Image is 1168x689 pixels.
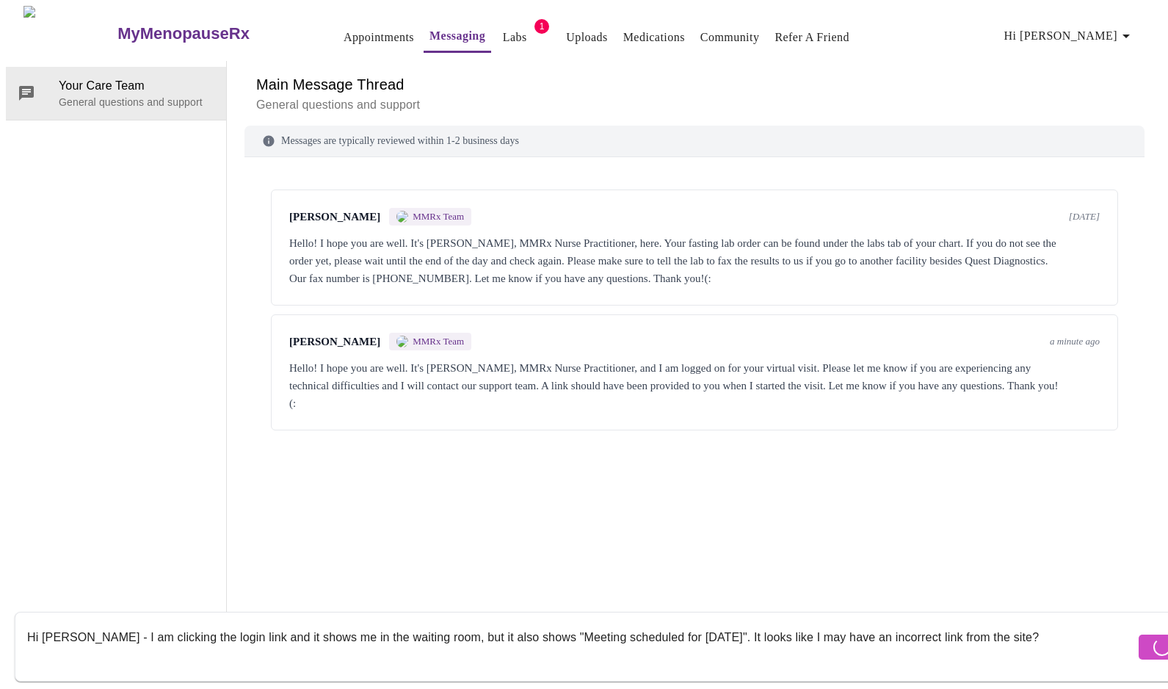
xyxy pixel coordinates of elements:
[59,77,214,95] span: Your Care Team
[23,6,116,61] img: MyMenopauseRx Logo
[503,27,527,48] a: Labs
[289,336,380,348] span: [PERSON_NAME]
[413,211,464,223] span: MMRx Team
[117,24,250,43] h3: MyMenopauseRx
[491,23,538,52] button: Labs
[775,27,849,48] a: Refer a Friend
[769,23,855,52] button: Refer a Friend
[1050,336,1100,347] span: a minute ago
[244,126,1145,157] div: Messages are typically reviewed within 1-2 business days
[413,336,464,347] span: MMRx Team
[289,359,1100,412] div: Hello! I hope you are well. It's [PERSON_NAME], MMRx Nurse Practitioner, and I am logged on for y...
[344,27,414,48] a: Appointments
[617,23,691,52] button: Medications
[289,211,380,223] span: [PERSON_NAME]
[694,23,766,52] button: Community
[566,27,608,48] a: Uploads
[429,26,485,46] a: Messaging
[59,95,214,109] p: General questions and support
[289,234,1100,287] div: Hello! I hope you are well. It's [PERSON_NAME], MMRx Nurse Practitioner, here. Your fasting lab o...
[396,336,408,347] img: MMRX
[700,27,760,48] a: Community
[27,623,1135,670] textarea: Send a message about your appointment
[338,23,420,52] button: Appointments
[424,21,491,53] button: Messaging
[256,73,1133,96] h6: Main Message Thread
[998,21,1141,51] button: Hi [PERSON_NAME]
[116,8,308,59] a: MyMenopauseRx
[623,27,685,48] a: Medications
[1004,26,1135,46] span: Hi [PERSON_NAME]
[396,211,408,223] img: MMRX
[6,67,226,120] div: Your Care TeamGeneral questions and support
[534,19,549,34] span: 1
[1069,211,1100,223] span: [DATE]
[256,96,1133,114] p: General questions and support
[560,23,614,52] button: Uploads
